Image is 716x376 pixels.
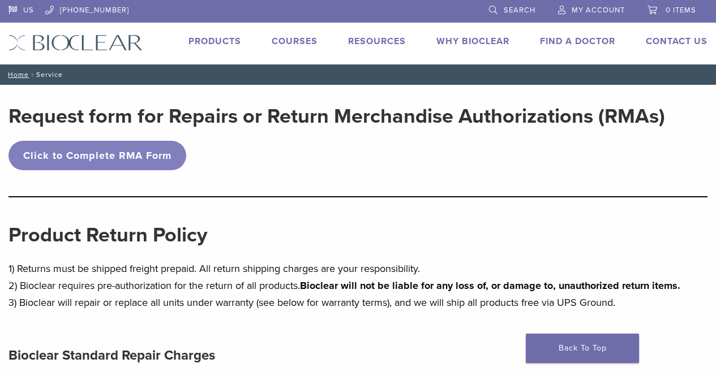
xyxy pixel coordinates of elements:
strong: Product Return Policy [8,223,207,247]
span: Search [504,6,535,15]
span: / [29,72,36,77]
img: Bioclear [8,34,143,51]
a: Why Bioclear [436,36,509,47]
strong: Request form for Repairs or Return Merchandise Authorizations (RMAs) [8,104,665,128]
a: Click to Complete RMA Form [8,141,186,170]
a: Products [188,36,241,47]
a: Home [5,71,29,79]
a: Back To Top [526,334,639,363]
a: Contact Us [646,36,708,47]
strong: Bioclear will not be liable for any loss of, or damage to, unauthorized return items. [300,279,680,292]
a: Courses [272,36,318,47]
a: Find A Doctor [540,36,615,47]
a: Resources [348,36,406,47]
span: My Account [572,6,625,15]
h4: Bioclear Standard Repair Charges [8,342,708,369]
span: 0 items [666,6,696,15]
p: 1) Returns must be shipped freight prepaid. All return shipping charges are your responsibility. ... [8,260,708,311]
